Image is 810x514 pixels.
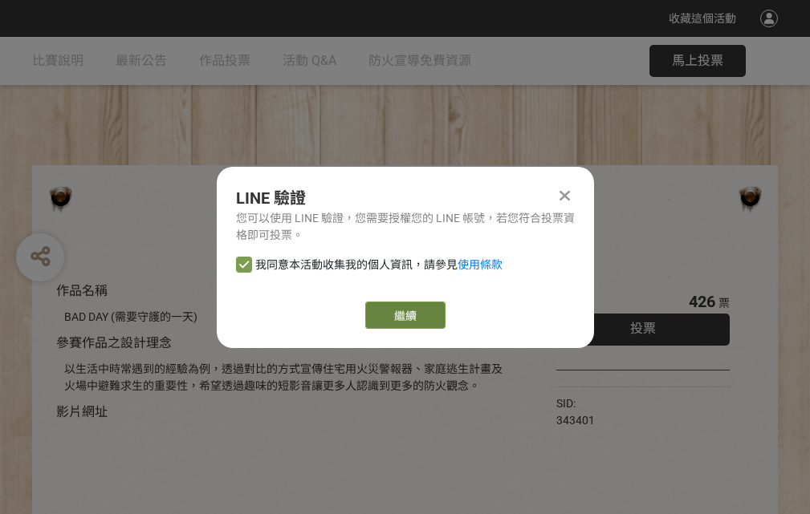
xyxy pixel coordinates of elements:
iframe: Facebook Share [599,395,679,411]
span: 參賽作品之設計理念 [56,335,172,350]
span: 我同意本活動收集我的個人資訊，請參見 [255,257,503,273]
span: 投票 [630,321,656,336]
a: 最新公告 [116,37,167,85]
span: 作品投票 [199,53,250,68]
a: 比賽說明 [32,37,83,85]
span: SID: 343401 [556,397,595,427]
a: 使用條款 [458,258,503,271]
span: 426 [689,292,715,311]
span: 影片網址 [56,404,108,419]
div: LINE 驗證 [236,186,575,210]
span: 收藏這個活動 [669,12,736,25]
span: 比賽說明 [32,53,83,68]
div: BAD DAY (需要守護的一天) [64,309,508,326]
span: 馬上投票 [672,53,723,68]
a: 繼續 [365,302,446,329]
span: 最新公告 [116,53,167,68]
span: 活動 Q&A [283,53,336,68]
a: 作品投票 [199,37,250,85]
button: 馬上投票 [649,45,746,77]
div: 您可以使用 LINE 驗證，您需要授權您的 LINE 帳號，若您符合投票資格即可投票。 [236,210,575,244]
span: 票 [718,297,730,310]
a: 活動 Q&A [283,37,336,85]
span: 防火宣導免費資源 [368,53,471,68]
div: 以生活中時常遇到的經驗為例，透過對比的方式宣傳住宅用火災警報器、家庭逃生計畫及火場中避難求生的重要性，希望透過趣味的短影音讓更多人認識到更多的防火觀念。 [64,361,508,395]
span: 作品名稱 [56,283,108,298]
a: 防火宣導免費資源 [368,37,471,85]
